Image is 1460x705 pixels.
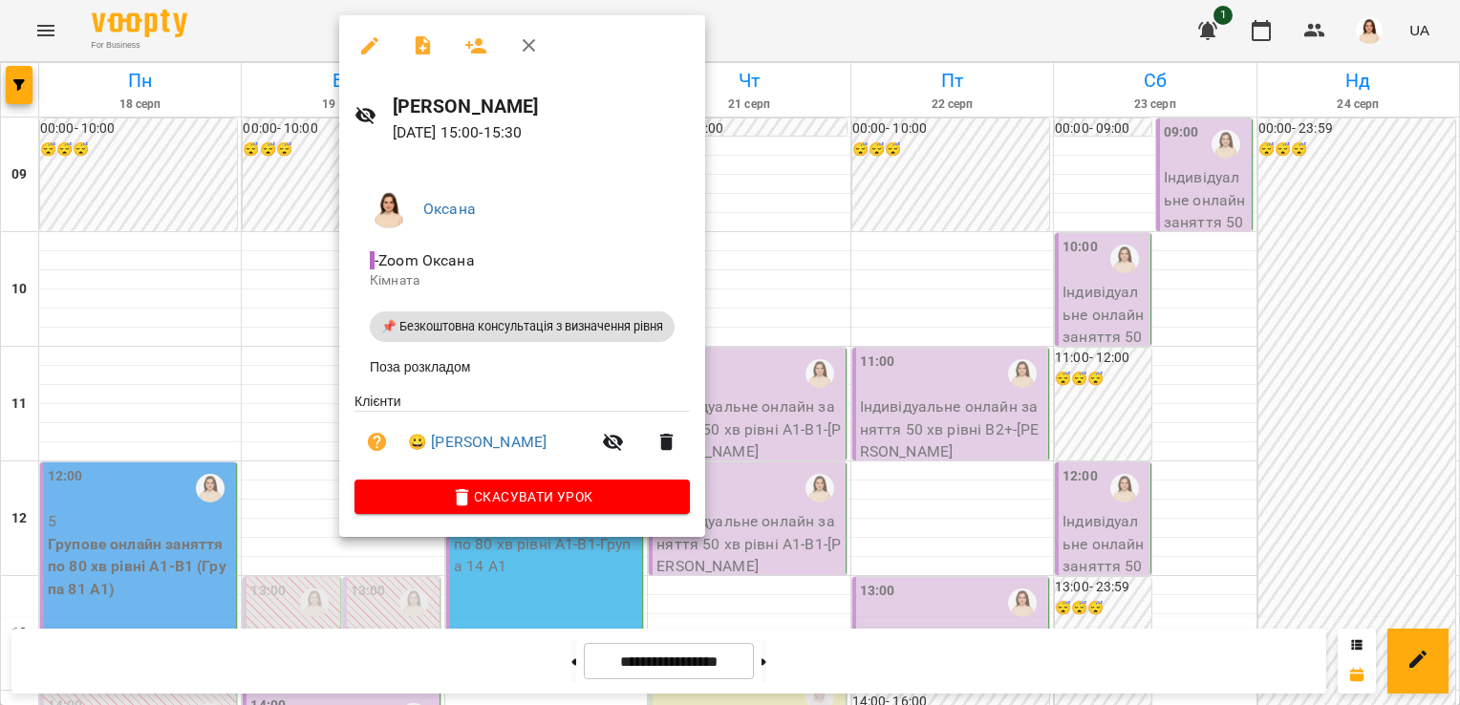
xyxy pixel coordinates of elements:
[393,121,690,144] p: [DATE] 15:00 - 15:30
[354,480,690,514] button: Скасувати Урок
[370,251,479,269] span: - Zoom Оксана
[354,350,690,384] li: Поза розкладом
[423,200,476,218] a: Оксана
[370,190,408,228] img: 76124efe13172d74632d2d2d3678e7ed.png
[408,431,547,454] a: 😀 [PERSON_NAME]
[354,392,690,481] ul: Клієнти
[354,419,400,465] button: Візит ще не сплачено. Додати оплату?
[370,271,675,290] p: Кімната
[393,92,690,121] h6: [PERSON_NAME]
[370,318,675,335] span: 📌 Безкоштовна консультація з визначення рівня
[370,485,675,508] span: Скасувати Урок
